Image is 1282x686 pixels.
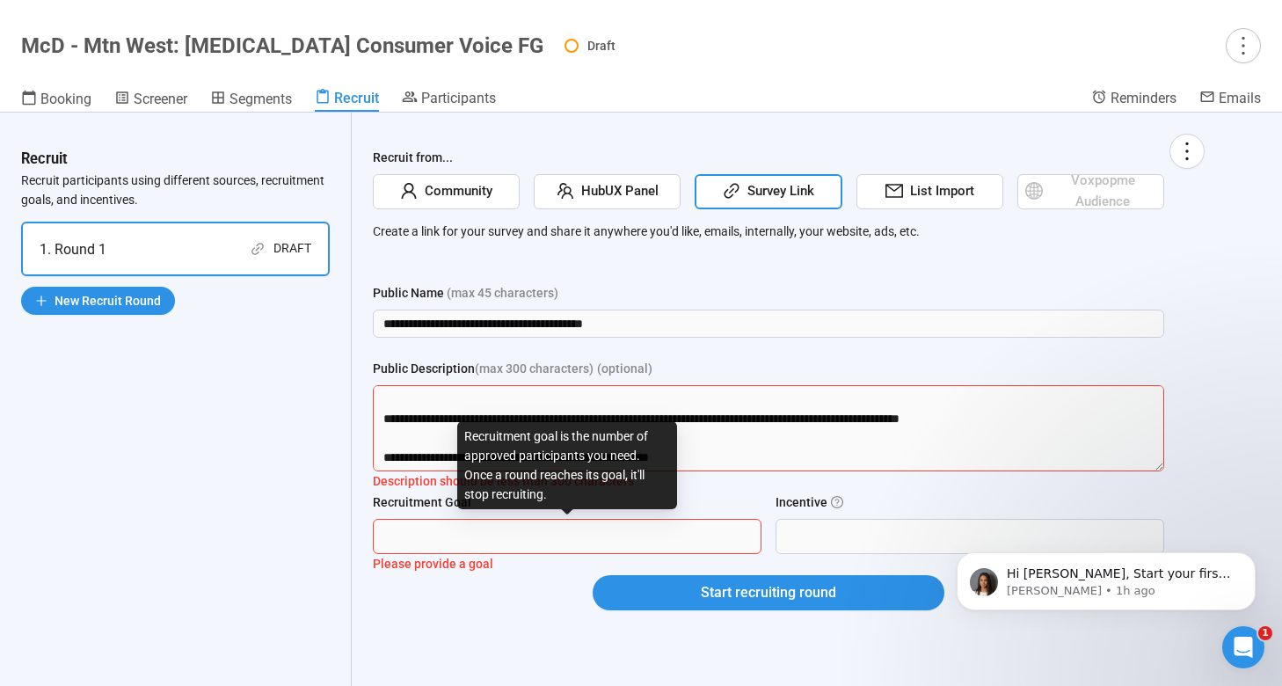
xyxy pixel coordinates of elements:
[776,493,843,512] label: Incentive
[930,515,1282,639] iframe: Intercom notifications message
[457,421,677,509] div: Recruitment goal is the number of approved participants you need. Once a round reaches its goal, ...
[400,182,418,200] span: user
[723,182,740,200] span: link
[373,493,471,512] div: Recruitment Goal
[40,91,91,107] span: Booking
[402,89,496,110] a: Participants
[334,90,379,106] span: Recruit
[114,89,187,112] a: Screener
[447,283,558,303] span: (max 45 characters)
[134,91,187,107] span: Screener
[701,581,836,603] span: Start recruiting round
[1231,33,1255,57] span: more
[1226,28,1261,63] button: more
[273,238,311,260] div: Draft
[421,90,496,106] span: Participants
[475,359,594,378] span: (max 300 characters)
[40,238,106,260] div: 1. Round 1
[315,89,379,112] a: Recruit
[373,148,1205,174] div: Recruit from...
[1199,89,1261,110] a: Emails
[373,283,558,303] div: Public Name
[21,148,68,171] h3: Recruit
[210,89,292,112] a: Segments
[373,222,1205,241] p: Create a link for your survey and share it anywhere you'd like, emails, internally, your website,...
[587,39,616,53] span: Draft
[1091,89,1176,110] a: Reminders
[1258,626,1272,640] span: 1
[776,520,1163,553] input: Incentive
[1043,171,1156,212] span: Voxpopme Audience
[373,554,761,573] div: Please provide a goal
[593,575,944,610] button: Start recruiting round
[557,182,574,200] span: team
[373,359,594,378] div: Public Description
[229,91,292,107] span: Segments
[1219,90,1261,106] span: Emails
[1169,134,1205,169] button: more
[740,181,814,202] span: Survey Link
[373,471,1164,491] div: Description should be less than 300 characters
[21,171,330,209] p: Recruit participants using different sources, recruitment goals, and incentives.
[1222,626,1264,668] iframe: Intercom live chat
[1111,90,1176,106] span: Reminders
[831,496,843,508] span: question-circle
[1175,139,1198,163] span: more
[885,182,903,200] span: mail
[418,181,492,202] span: Community
[1025,182,1043,200] span: global
[21,33,543,58] h1: McD - Mtn West: [MEDICAL_DATA] Consumer Voice FG
[903,181,974,202] span: List Import
[21,89,91,112] a: Booking
[35,295,47,307] span: plus
[597,359,652,378] span: (optional)
[55,291,161,310] span: New Recruit Round
[574,181,659,202] span: HubUX Panel
[251,242,265,256] span: link
[21,287,175,315] button: plusNew Recruit Round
